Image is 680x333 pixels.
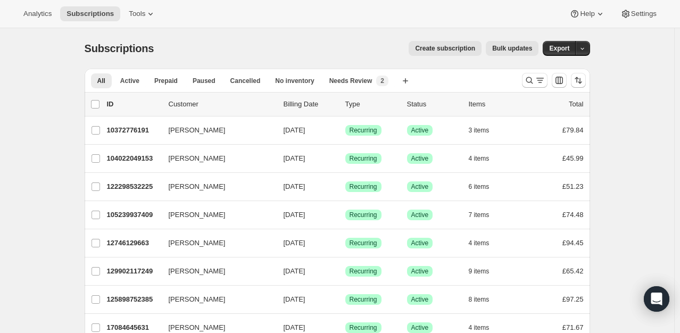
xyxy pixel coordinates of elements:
[411,154,429,163] span: Active
[162,178,269,195] button: [PERSON_NAME]
[107,294,160,305] p: 125898752385
[411,267,429,276] span: Active
[284,211,305,219] span: [DATE]
[169,266,226,277] span: [PERSON_NAME]
[411,295,429,304] span: Active
[411,126,429,135] span: Active
[350,182,377,191] span: Recurring
[122,6,162,21] button: Tools
[107,322,160,333] p: 17084645631
[409,41,482,56] button: Create subscription
[580,10,594,18] span: Help
[17,6,58,21] button: Analytics
[284,267,305,275] span: [DATE]
[350,295,377,304] span: Recurring
[107,181,160,192] p: 122298532225
[60,6,120,21] button: Subscriptions
[552,73,567,88] button: Customize table column order and visibility
[97,77,105,85] span: All
[129,10,145,18] span: Tools
[469,207,501,222] button: 7 items
[562,239,584,247] span: £94.45
[614,6,663,21] button: Settings
[469,182,490,191] span: 6 items
[107,238,160,248] p: 12746129663
[169,294,226,305] span: [PERSON_NAME]
[107,179,584,194] div: 122298532225[PERSON_NAME][DATE]SuccessRecurringSuccessActive6 items£51.23
[169,238,226,248] span: [PERSON_NAME]
[469,323,490,332] span: 4 items
[169,210,226,220] span: [PERSON_NAME]
[329,77,372,85] span: Needs Review
[549,44,569,53] span: Export
[107,236,584,251] div: 12746129663[PERSON_NAME][DATE]SuccessRecurringSuccessActive4 items£94.45
[469,295,490,304] span: 8 items
[380,77,384,85] span: 2
[631,10,657,18] span: Settings
[350,323,377,332] span: Recurring
[107,207,584,222] div: 105239937409[PERSON_NAME][DATE]SuccessRecurringSuccessActive7 items£74.48
[562,182,584,190] span: £51.23
[411,239,429,247] span: Active
[411,323,429,332] span: Active
[154,77,178,85] span: Prepaid
[469,239,490,247] span: 4 items
[284,239,305,247] span: [DATE]
[569,99,583,110] p: Total
[469,267,490,276] span: 9 items
[169,322,226,333] span: [PERSON_NAME]
[469,126,490,135] span: 3 items
[162,150,269,167] button: [PERSON_NAME]
[522,73,548,88] button: Search and filter results
[486,41,538,56] button: Bulk updates
[230,77,261,85] span: Cancelled
[407,99,460,110] p: Status
[162,235,269,252] button: [PERSON_NAME]
[107,125,160,136] p: 10372776191
[275,77,314,85] span: No inventory
[169,153,226,164] span: [PERSON_NAME]
[67,10,114,18] span: Subscriptions
[345,99,399,110] div: Type
[469,151,501,166] button: 4 items
[469,264,501,279] button: 9 items
[415,44,475,53] span: Create subscription
[350,267,377,276] span: Recurring
[162,263,269,280] button: [PERSON_NAME]
[411,182,429,191] span: Active
[571,73,586,88] button: Sort the results
[162,291,269,308] button: [PERSON_NAME]
[644,286,669,312] div: Open Intercom Messenger
[469,211,490,219] span: 7 items
[469,179,501,194] button: 6 items
[469,123,501,138] button: 3 items
[350,126,377,135] span: Recurring
[107,264,584,279] div: 129902117249[PERSON_NAME][DATE]SuccessRecurringSuccessActive9 items£65.42
[284,182,305,190] span: [DATE]
[350,211,377,219] span: Recurring
[162,206,269,223] button: [PERSON_NAME]
[284,323,305,331] span: [DATE]
[107,123,584,138] div: 10372776191[PERSON_NAME][DATE]SuccessRecurringSuccessActive3 items£79.84
[350,239,377,247] span: Recurring
[169,125,226,136] span: [PERSON_NAME]
[562,267,584,275] span: £65.42
[562,211,584,219] span: £74.48
[284,99,337,110] p: Billing Date
[562,295,584,303] span: £97.25
[492,44,532,53] span: Bulk updates
[107,151,584,166] div: 104022049153[PERSON_NAME][DATE]SuccessRecurringSuccessActive4 items£45.99
[411,211,429,219] span: Active
[562,154,584,162] span: £45.99
[120,77,139,85] span: Active
[169,181,226,192] span: [PERSON_NAME]
[469,154,490,163] span: 4 items
[193,77,215,85] span: Paused
[562,126,584,134] span: £79.84
[284,126,305,134] span: [DATE]
[169,99,275,110] p: Customer
[469,236,501,251] button: 4 items
[107,210,160,220] p: 105239937409
[107,153,160,164] p: 104022049153
[469,99,522,110] div: Items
